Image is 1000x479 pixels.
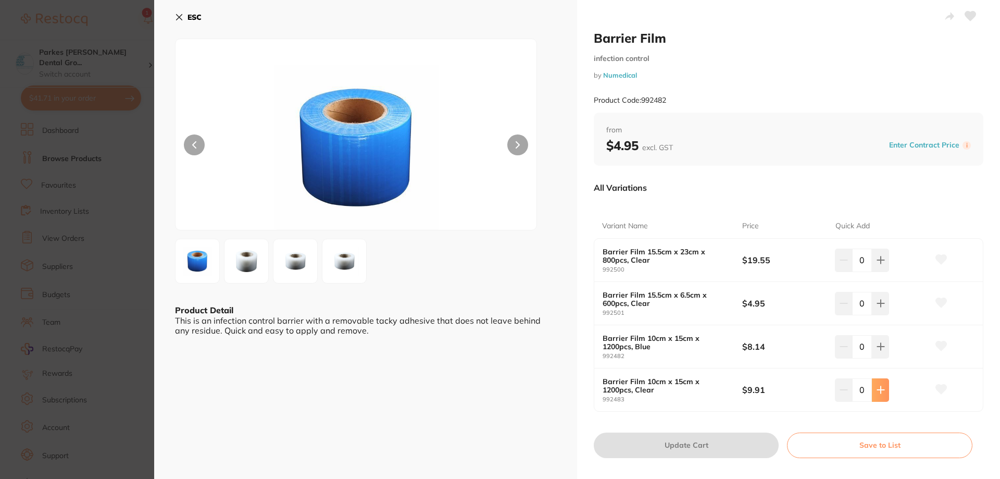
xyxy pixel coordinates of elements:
[594,96,666,105] small: Product Code: 992482
[603,396,742,403] small: 992483
[742,341,826,352] b: $8.14
[594,30,983,46] h2: Barrier Film
[835,221,870,231] p: Quick Add
[963,141,971,150] label: i
[594,54,983,63] small: infection control
[603,334,728,351] b: Barrier Film 10cm x 15cm x 1200pcs, Blue
[594,182,647,193] p: All Variations
[179,242,216,280] img: NGYtanBn
[594,71,983,79] small: by
[606,125,971,136] span: from
[603,353,742,360] small: 992482
[326,242,363,280] img: OTItanBn
[642,143,673,152] span: excl. GST
[742,254,826,266] b: $19.55
[606,138,673,153] b: $4.95
[594,433,779,458] button: Update Cart
[742,298,826,309] b: $4.95
[603,266,742,273] small: 992500
[603,291,728,308] b: Barrier Film 15.5cm x 6.5cm x 600pcs, Clear
[175,305,233,315] b: Product Detail
[175,8,202,26] button: ESC
[603,71,637,79] a: Numedical
[603,310,742,316] small: 992501
[603,377,728,394] b: Barrier Film 10cm x 15cm x 1200pcs, Clear
[228,242,265,280] img: OWUtanBn
[787,433,972,458] button: Save to List
[742,221,759,231] p: Price
[603,248,728,264] b: Barrier Film 15.5cm x 23cm x 800pcs, Clear
[886,140,963,150] button: Enter Contract Price
[248,65,465,230] img: NGYtanBn
[175,316,556,335] div: This is an infection control barrier with a removable tacky adhesive that does not leave behind a...
[277,242,314,280] img: MWEtanBn
[742,384,826,396] b: $9.91
[602,221,648,231] p: Variant Name
[187,13,202,22] b: ESC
